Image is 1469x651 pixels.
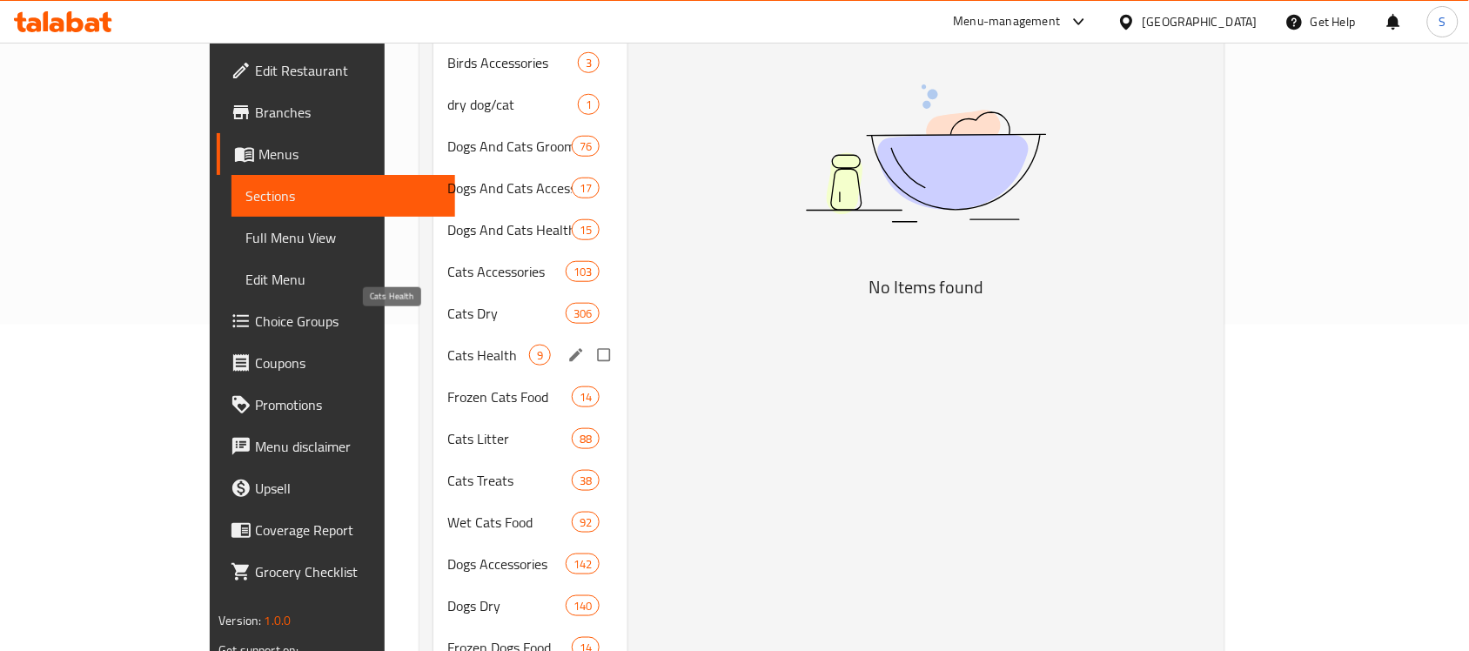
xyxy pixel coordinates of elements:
div: Dogs And Cats Grooming76 [433,125,627,167]
span: 1.0.0 [265,609,292,632]
span: Promotions [255,394,441,415]
span: Wet Cats Food [447,512,572,533]
a: Branches [217,91,455,133]
a: Coverage Report [217,509,455,551]
span: Cats Accessories [447,261,566,282]
span: 103 [567,264,599,280]
span: Coverage Report [255,520,441,540]
span: Upsell [255,478,441,499]
a: Full Menu View [231,217,455,258]
div: Cats Treats38 [433,460,627,501]
h5: No Items found [708,273,1144,301]
span: 38 [573,473,599,489]
span: Cats Dry [447,303,566,324]
a: Choice Groups [217,300,455,342]
span: Dogs Dry [447,595,566,616]
span: 142 [567,556,599,573]
a: Sections [231,175,455,217]
span: 88 [573,431,599,447]
span: Choice Groups [255,311,441,332]
div: items [572,386,600,407]
div: Dogs Dry140 [433,585,627,627]
a: Coupons [217,342,455,384]
span: Coupons [255,352,441,373]
span: Dogs Accessories [447,554,566,574]
span: Frozen Cats Food [447,386,572,407]
div: [GEOGRAPHIC_DATA] [1143,12,1258,31]
div: items [572,136,600,157]
div: items [566,554,600,574]
span: Menus [258,144,441,164]
span: 76 [573,138,599,155]
div: Birds Accessories3 [433,42,627,84]
span: Dogs And Cats Health [447,219,572,240]
span: Cats Litter [447,428,572,449]
div: items [566,303,600,324]
a: Upsell [217,467,455,509]
span: Edit Menu [245,269,441,290]
button: edit [565,344,591,366]
span: Branches [255,102,441,123]
span: Version: [218,609,261,632]
a: Menu disclaimer [217,426,455,467]
a: Promotions [217,384,455,426]
div: items [578,52,600,73]
span: Full Menu View [245,227,441,248]
div: items [529,345,551,366]
div: Cats Dry306 [433,292,627,334]
span: Cats Health [447,345,529,366]
span: Sections [245,185,441,206]
span: 17 [573,180,599,197]
span: Cats Treats [447,470,572,491]
a: Grocery Checklist [217,551,455,593]
span: Dogs And Cats Grooming [447,136,572,157]
div: Dogs And Cats Health15 [433,209,627,251]
div: Menu-management [954,11,1061,32]
span: 14 [573,389,599,406]
div: Dogs Accessories142 [433,543,627,585]
div: Cats Health9edit [433,334,627,376]
div: items [572,219,600,240]
span: dry dog/cat [447,94,578,115]
span: 3 [579,55,599,71]
span: 306 [567,305,599,322]
div: Frozen Cats Food14 [433,376,627,418]
div: items [572,470,600,491]
div: Cats Accessories103 [433,251,627,292]
a: Edit Restaurant [217,50,455,91]
img: dish.svg [708,38,1144,269]
span: 15 [573,222,599,238]
span: Grocery Checklist [255,561,441,582]
span: S [1439,12,1446,31]
a: Menus [217,133,455,175]
div: Dogs And Cats Accessories17 [433,167,627,209]
span: Birds Accessories [447,52,578,73]
span: 140 [567,598,599,614]
span: Menu disclaimer [255,436,441,457]
div: items [572,512,600,533]
div: items [566,595,600,616]
span: 9 [530,347,550,364]
span: Edit Restaurant [255,60,441,81]
a: Edit Menu [231,258,455,300]
div: Cats Litter88 [433,418,627,460]
span: 92 [573,514,599,531]
div: Wet Cats Food92 [433,501,627,543]
span: Dogs And Cats Accessories [447,178,572,198]
div: dry dog/cat1 [433,84,627,125]
span: 1 [579,97,599,113]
